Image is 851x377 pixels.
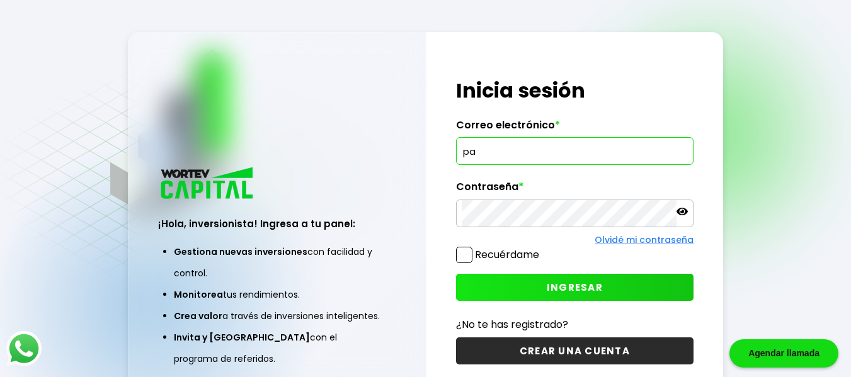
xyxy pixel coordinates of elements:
[174,305,380,327] li: a través de inversiones inteligentes.
[174,327,380,369] li: con el programa de referidos.
[456,317,694,332] p: ¿No te has registrado?
[158,217,396,231] h3: ¡Hola, inversionista! Ingresa a tu panel:
[547,281,603,294] span: INGRESAR
[174,245,307,258] span: Gestiona nuevas inversiones
[456,337,694,364] button: CREAR UNA CUENTA
[174,310,222,322] span: Crea valor
[475,247,539,262] label: Recuérdame
[174,288,223,301] span: Monitorea
[729,339,838,368] div: Agendar llamada
[456,274,694,301] button: INGRESAR
[456,317,694,364] a: ¿No te has registrado?CREAR UNA CUENTA
[595,234,694,246] a: Olvidé mi contraseña
[456,119,694,138] label: Correo electrónico
[462,138,688,164] input: hola@wortev.capital
[174,331,310,344] span: Invita y [GEOGRAPHIC_DATA]
[158,166,258,203] img: logo_wortev_capital
[456,181,694,200] label: Contraseña
[174,241,380,284] li: con facilidad y control.
[174,284,380,305] li: tus rendimientos.
[456,76,694,106] h1: Inicia sesión
[6,331,42,366] img: logos_whatsapp-icon.242b2217.svg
